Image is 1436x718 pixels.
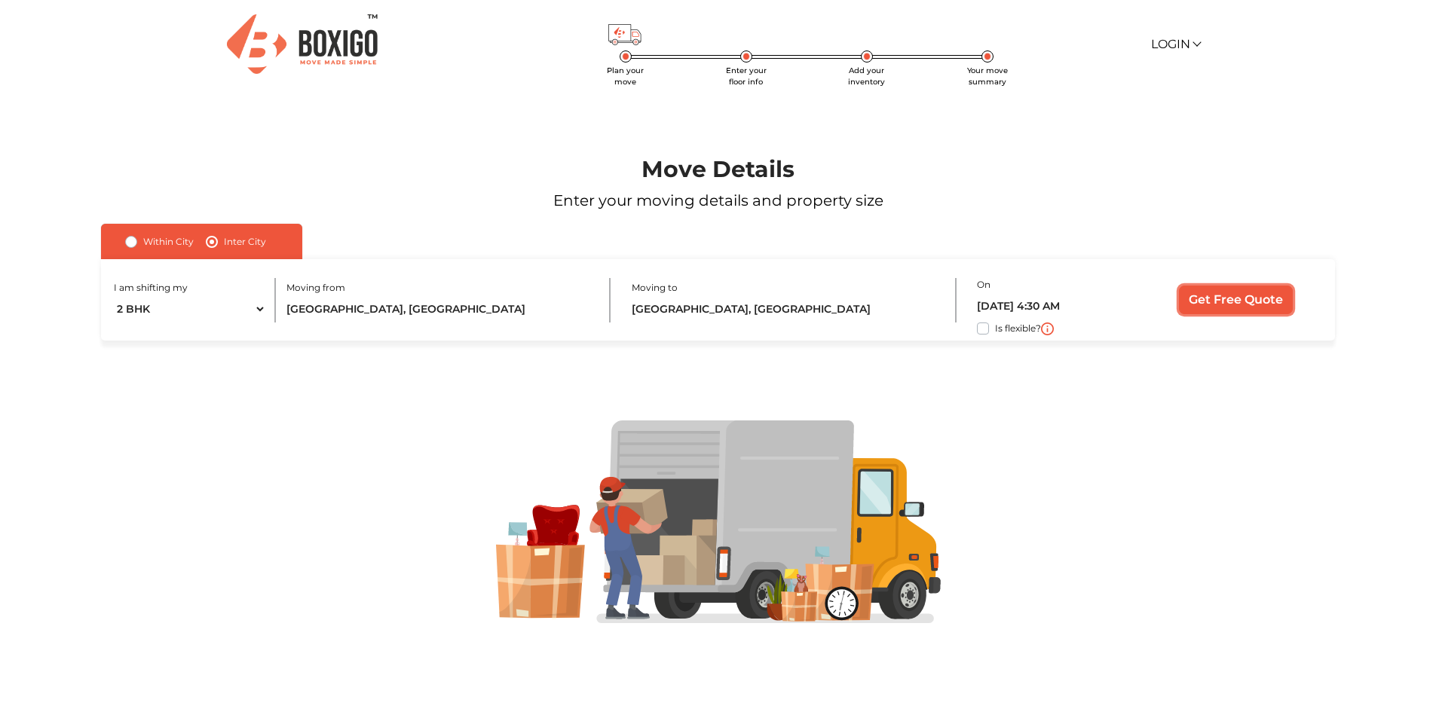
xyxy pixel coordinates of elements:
img: i [1041,322,1054,335]
a: Login [1151,37,1199,51]
span: Add your inventory [848,66,885,87]
label: Moving from [286,281,345,295]
label: Within City [143,233,194,251]
span: Your move summary [967,66,1008,87]
h1: Move Details [57,156,1379,183]
label: I am shifting my [114,281,188,295]
input: Select City [286,296,592,322]
input: Select City [632,296,938,322]
label: Is flexible? [995,319,1041,335]
label: Inter City [224,233,266,251]
input: Get Free Quote [1179,286,1293,314]
label: Moving to [632,281,678,295]
label: On [977,278,991,292]
span: Plan your move [607,66,644,87]
p: Enter your moving details and property size [57,189,1379,212]
input: Moving date [977,293,1131,319]
span: Enter your floor info [726,66,767,87]
img: Boxigo [227,14,378,74]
